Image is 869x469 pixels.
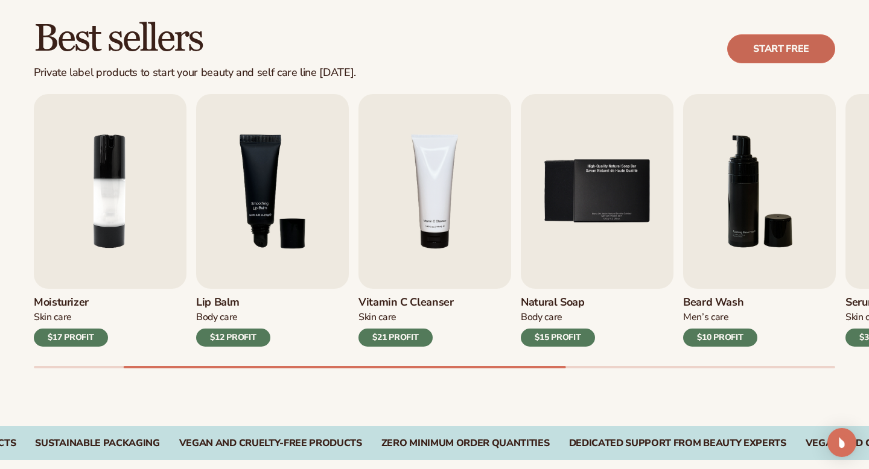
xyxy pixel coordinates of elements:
[358,329,433,347] div: $21 PROFIT
[358,94,511,347] a: 4 / 9
[34,19,356,59] h2: Best sellers
[196,296,270,309] h3: Lip Balm
[196,329,270,347] div: $12 PROFIT
[521,296,595,309] h3: Natural Soap
[35,438,159,449] div: SUSTAINABLE PACKAGING
[34,296,108,309] h3: Moisturizer
[34,94,186,347] a: 2 / 9
[521,94,673,347] a: 5 / 9
[683,296,757,309] h3: Beard Wash
[569,438,786,449] div: DEDICATED SUPPORT FROM BEAUTY EXPERTS
[196,94,349,347] a: 3 / 9
[521,311,595,324] div: Body Care
[34,66,356,80] div: Private label products to start your beauty and self care line [DATE].
[727,34,835,63] a: Start free
[683,329,757,347] div: $10 PROFIT
[521,329,595,347] div: $15 PROFIT
[358,311,454,324] div: Skin Care
[827,428,856,457] div: Open Intercom Messenger
[34,329,108,347] div: $17 PROFIT
[683,311,757,324] div: Men’s Care
[34,311,108,324] div: Skin Care
[683,94,836,347] a: 6 / 9
[196,311,270,324] div: Body Care
[381,438,550,449] div: ZERO MINIMUM ORDER QUANTITIES
[358,296,454,309] h3: Vitamin C Cleanser
[179,438,362,449] div: VEGAN AND CRUELTY-FREE PRODUCTS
